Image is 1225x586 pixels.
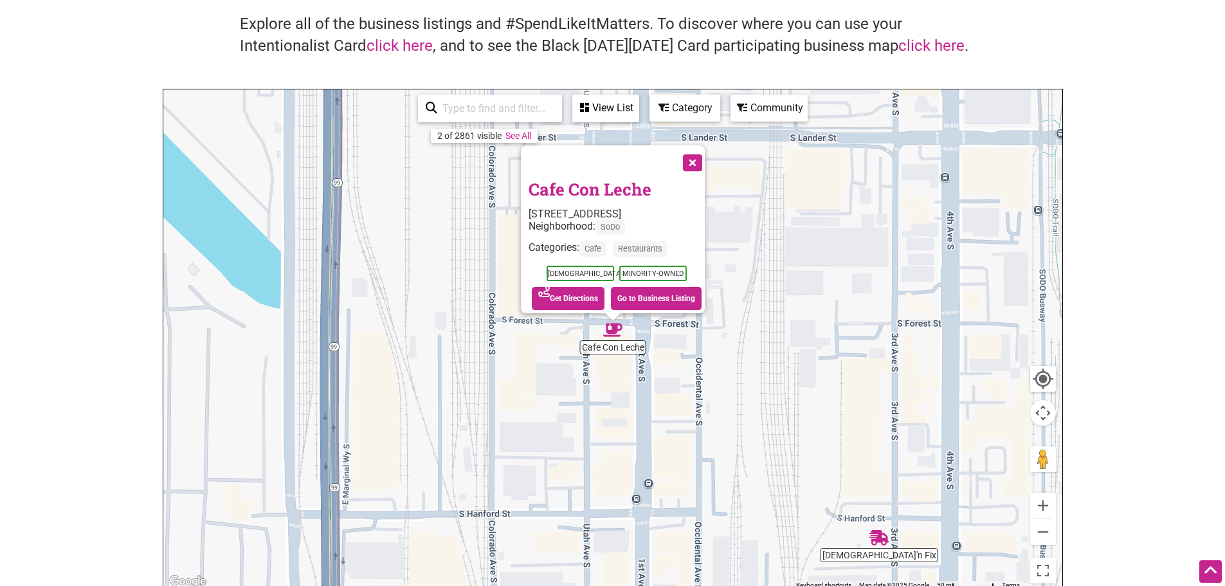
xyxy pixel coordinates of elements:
button: Drag Pegman onto the map to open Street View [1030,446,1056,472]
div: Neighborhood: [529,220,705,241]
input: Type to find and filter... [437,96,554,121]
div: Scroll Back to Top [1199,560,1222,583]
div: Type to search and filter [418,95,562,122]
span: Restaurants [613,242,667,257]
a: See All [505,131,531,141]
div: Categories: [529,242,705,263]
button: Your Location [1030,366,1056,392]
div: 2 of 2861 visible [437,131,502,141]
a: click here [898,37,965,55]
button: Map camera controls [1030,400,1056,426]
div: Community [732,96,806,120]
span: [DEMOGRAPHIC_DATA]-Owned [547,266,614,281]
div: Chick'n Fix [869,528,889,547]
div: Filter by category [649,95,720,122]
button: Zoom in [1030,493,1056,518]
div: Cafe Con Leche [603,320,622,340]
button: Close [675,145,707,178]
span: Cafe [579,242,606,257]
div: [STREET_ADDRESS] [529,208,705,220]
a: Go to Business Listing [611,287,702,310]
button: Zoom out [1030,519,1056,545]
a: click here [367,37,433,55]
div: View List [574,96,638,120]
a: Cafe Con Leche [529,178,651,200]
span: SoDo [595,220,625,235]
div: See a list of the visible businesses [572,95,639,122]
div: Category [651,96,719,120]
span: Minority-Owned [619,266,687,281]
a: Get Directions [532,287,604,310]
div: Filter by Community [730,95,808,122]
h4: Explore all of the business listings and #SpendLikeItMatters. To discover where you can use your ... [240,14,986,57]
button: Toggle fullscreen view [1029,557,1057,585]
